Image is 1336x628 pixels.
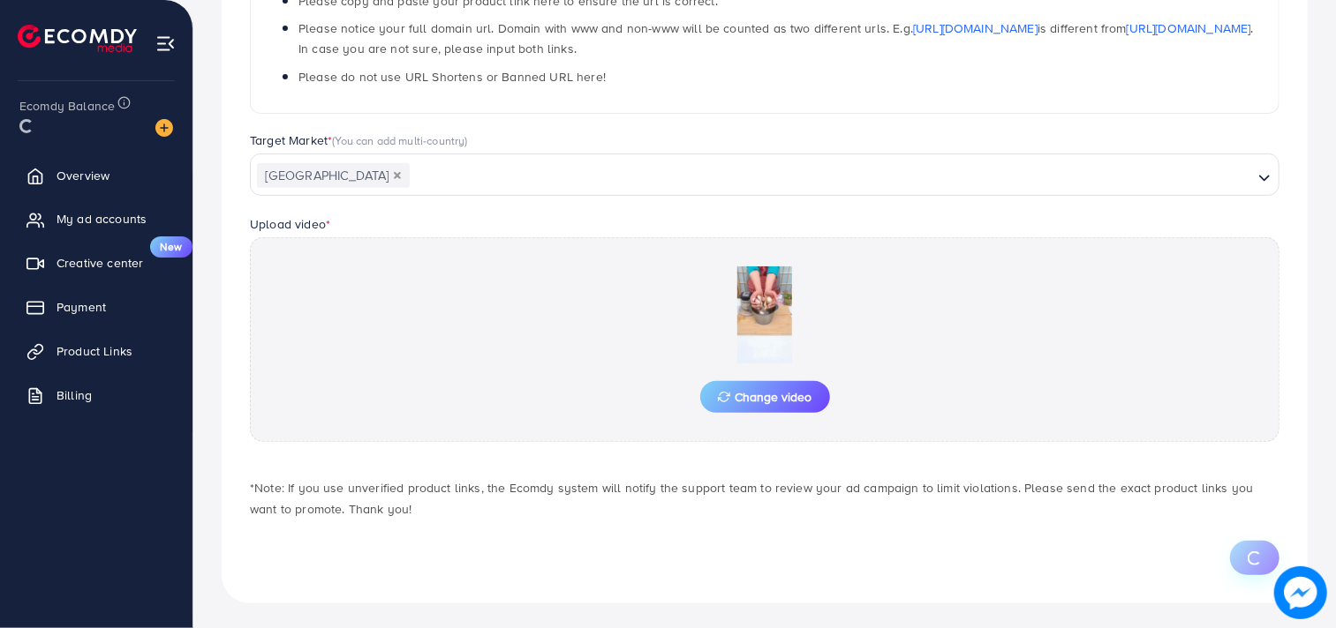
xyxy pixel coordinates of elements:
[57,298,106,316] span: Payment
[718,391,812,403] span: Change video
[411,162,1251,190] input: Search for option
[57,386,92,404] span: Billing
[1274,566,1327,619] img: image
[250,131,468,149] label: Target Market
[700,381,830,413] button: Change video
[676,266,853,363] img: Preview Image
[150,236,192,258] span: New
[13,289,179,325] a: Payment
[57,167,109,184] span: Overview
[155,34,176,54] img: menu
[913,19,1038,37] a: [URL][DOMAIN_NAME]
[57,210,147,228] span: My ad accounts
[19,97,115,115] span: Ecomdy Balance
[250,477,1279,520] p: *Note: If you use unverified product links, the Ecomdy system will notify the support team to rev...
[18,25,137,52] img: logo
[155,119,173,137] img: image
[13,333,179,369] a: Product Links
[13,378,179,413] a: Billing
[250,153,1279,196] div: Search for option
[57,342,132,360] span: Product Links
[298,19,1254,57] span: Please notice your full domain url. Domain with www and non-www will be counted as two different ...
[1127,19,1251,37] a: [URL][DOMAIN_NAME]
[332,132,467,148] span: (You can add multi-country)
[393,171,402,180] button: Deselect Pakistan
[250,215,330,233] label: Upload video
[298,68,606,86] span: Please do not use URL Shortens or Banned URL here!
[13,245,179,280] a: Creative centerNew
[257,163,410,188] span: [GEOGRAPHIC_DATA]
[57,254,143,272] span: Creative center
[13,158,179,193] a: Overview
[13,201,179,236] a: My ad accounts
